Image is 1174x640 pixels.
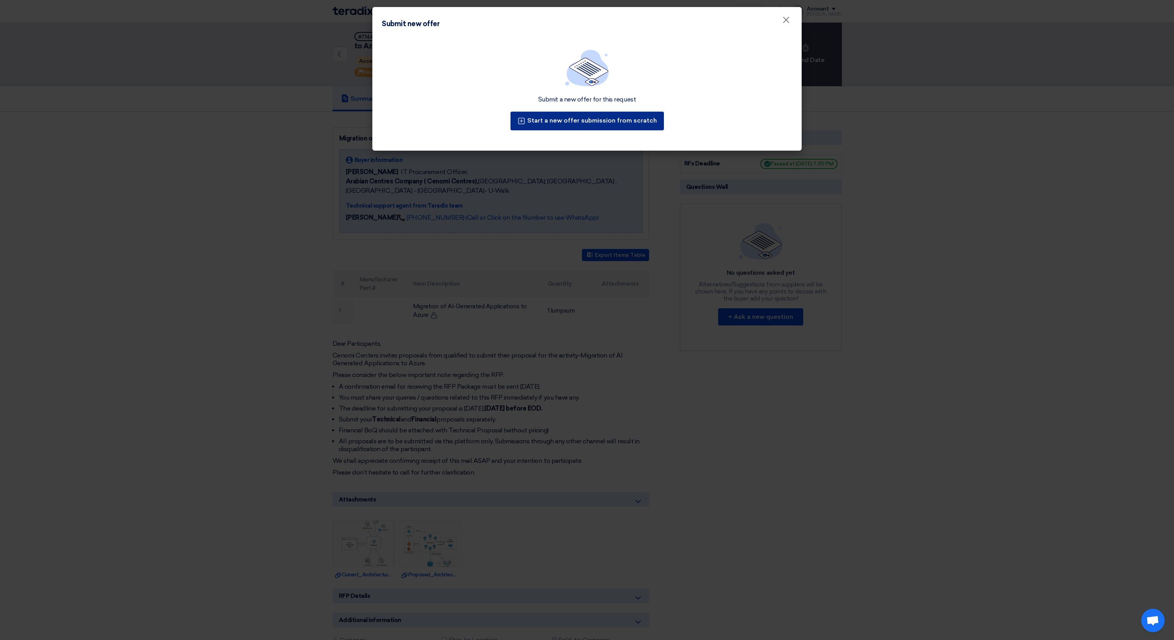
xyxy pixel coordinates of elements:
[776,12,796,28] button: Close
[382,19,439,29] div: Submit new offer
[1141,609,1165,632] div: Open chat
[565,50,609,86] img: empty_state_list.svg
[538,96,636,104] div: Submit a new offer for this request
[511,112,664,130] button: Start a new offer submission from scratch
[782,14,790,30] span: ×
